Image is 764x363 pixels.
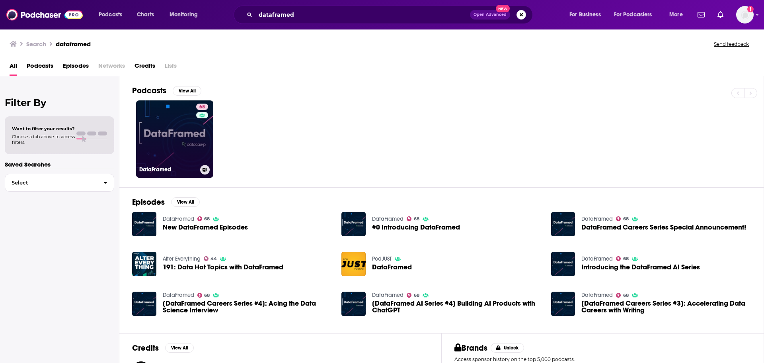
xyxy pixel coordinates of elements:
a: [DataFramed Careers Series #4]: Acing the Data Science Interview [163,300,332,314]
button: open menu [564,8,611,21]
p: Access sponsor history on the top 5,000 podcasts. [454,356,751,362]
button: Select [5,174,114,192]
button: open menu [664,8,693,21]
span: 68 [623,257,629,261]
a: 68 [196,104,208,110]
img: DataFramed [341,252,366,276]
img: New DataFramed Episodes [132,212,156,236]
a: DataFramed [372,292,403,298]
span: 68 [623,217,629,221]
a: All [10,59,17,76]
span: For Business [569,9,601,20]
span: Logged in as BerkMarc [736,6,754,24]
a: Charts [132,8,159,21]
a: DataFramed [163,292,194,298]
span: 68 [204,217,210,221]
a: EpisodesView All [132,197,200,207]
span: 68 [204,294,210,297]
a: Episodes [63,59,89,76]
button: View All [171,197,200,207]
img: User Profile [736,6,754,24]
a: [DataFramed AI Series #4] Building AI Products with ChatGPT [372,300,542,314]
img: #0 Introducing DataFramed [341,212,366,236]
span: Choose a tab above to access filters. [12,134,75,145]
span: Networks [98,59,125,76]
span: For Podcasters [614,9,652,20]
svg: Add a profile image [747,6,754,12]
a: 68 [407,216,419,221]
img: Introducing the DataFramed AI Series [551,252,575,276]
img: Podchaser - Follow, Share and Rate Podcasts [6,7,83,22]
img: 191: Data Hot Topics with DataFramed [132,252,156,276]
a: DataFramed [581,216,613,222]
img: DataFramed Careers Series Special Announcement! [551,212,575,236]
a: PodcastsView All [132,86,201,96]
a: New DataFramed Episodes [163,224,248,231]
button: Unlock [491,343,524,353]
span: Lists [165,59,177,76]
h2: Episodes [132,197,165,207]
span: 68 [199,103,205,111]
a: Credits [134,59,155,76]
h2: Podcasts [132,86,166,96]
a: 44 [204,256,217,261]
a: Show notifications dropdown [714,8,727,22]
a: 68 [616,256,629,261]
a: CreditsView All [132,343,194,353]
img: [DataFramed AI Series #4] Building AI Products with ChatGPT [341,292,366,316]
span: More [669,9,683,20]
span: Monitoring [170,9,198,20]
button: View All [165,343,194,353]
button: Open AdvancedNew [470,10,510,20]
a: DataFramed Careers Series Special Announcement! [581,224,746,231]
a: 191: Data Hot Topics with DataFramed [163,264,283,271]
a: [DataFramed Careers Series #3]: Accelerating Data Careers with Writing [581,300,751,314]
span: Open Advanced [474,13,507,17]
a: 68 [616,293,629,298]
button: open menu [164,8,208,21]
a: 68 [197,293,210,298]
a: #0 Introducing DataFramed [372,224,460,231]
input: Search podcasts, credits, & more... [255,8,470,21]
h2: Filter By [5,97,114,108]
a: DataFramed [372,264,412,271]
a: Podcasts [27,59,53,76]
a: 68 [197,216,210,221]
a: Introducing the DataFramed AI Series [581,264,700,271]
a: DataFramed [372,216,403,222]
a: 68 [616,216,629,221]
a: 68 [407,293,419,298]
span: 44 [210,257,217,261]
img: [DataFramed Careers Series #3]: Accelerating Data Careers with Writing [551,292,575,316]
button: open menu [609,8,664,21]
button: View All [173,86,201,96]
h3: DataFramed [139,166,197,173]
span: Select [5,180,97,185]
span: Podcasts [99,9,122,20]
a: [DataFramed Careers Series #4]: Acing the Data Science Interview [132,292,156,316]
span: 68 [414,294,419,297]
h2: Brands [454,343,487,353]
h3: dataframed [56,40,91,48]
a: DataFramed [163,216,194,222]
a: PodJUST [372,255,392,262]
